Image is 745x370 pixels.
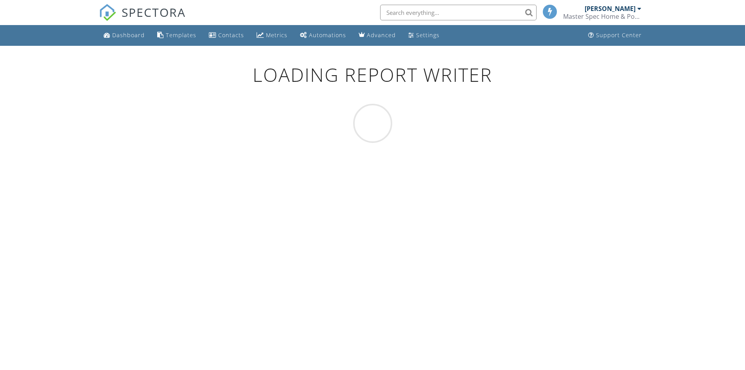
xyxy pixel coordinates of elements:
div: Support Center [596,31,642,39]
input: Search everything... [380,5,537,20]
a: Advanced [355,28,399,43]
div: [PERSON_NAME] [585,5,635,13]
a: Templates [154,28,199,43]
div: Contacts [218,31,244,39]
div: Templates [166,31,196,39]
div: Metrics [266,31,287,39]
a: SPECTORA [99,11,186,27]
div: Master Spec Home & Pool Inspection Services [563,13,641,20]
a: Dashboard [101,28,148,43]
div: Settings [416,31,440,39]
a: Settings [405,28,443,43]
div: Advanced [367,31,396,39]
a: Metrics [253,28,291,43]
a: Contacts [206,28,247,43]
img: The Best Home Inspection Software - Spectora [99,4,116,21]
div: Automations [309,31,346,39]
a: Automations (Basic) [297,28,349,43]
div: Dashboard [112,31,145,39]
a: Support Center [585,28,645,43]
span: SPECTORA [122,4,186,20]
